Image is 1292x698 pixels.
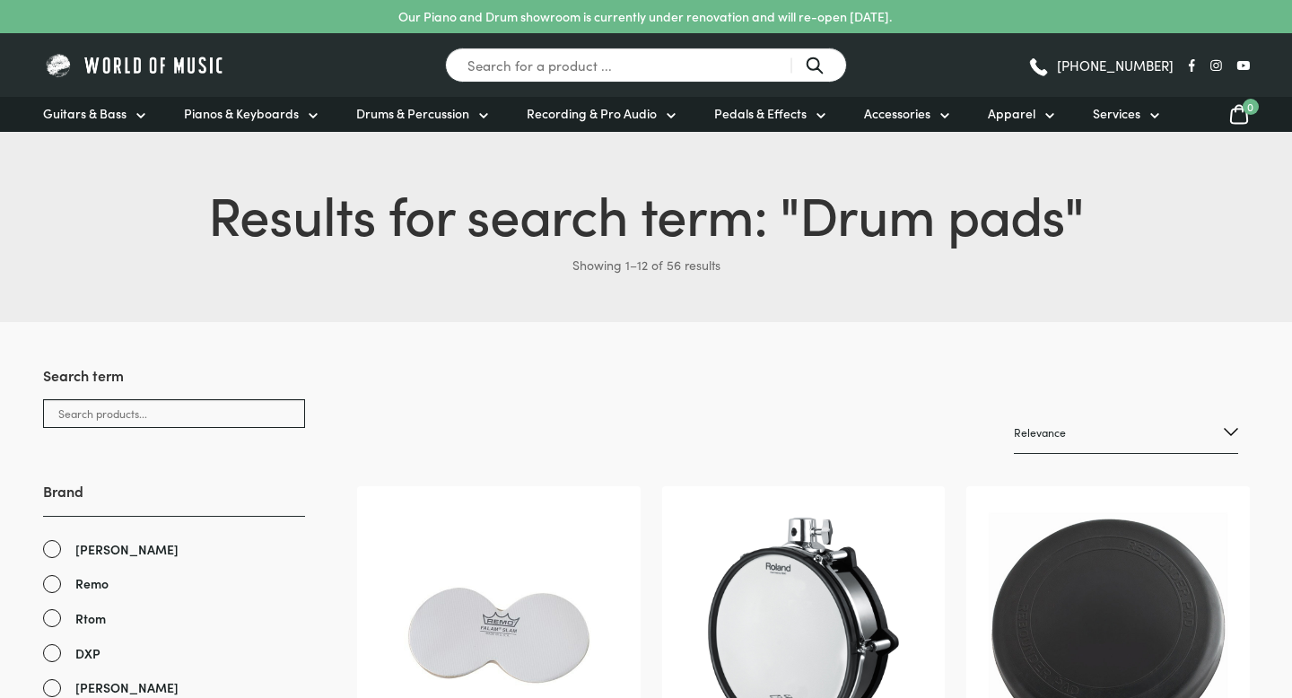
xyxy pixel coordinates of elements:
h1: Results for search term: " " [43,175,1250,250]
iframe: Chat with our support team [1032,501,1292,698]
p: Our Piano and Drum showroom is currently under renovation and will re-open [DATE]. [398,7,892,26]
span: Apparel [988,104,1035,123]
span: Remo [75,573,109,594]
span: 0 [1243,99,1259,115]
span: Recording & Pro Audio [527,104,657,123]
span: [PHONE_NUMBER] [1057,58,1174,72]
h3: Search term [43,365,305,399]
a: [PHONE_NUMBER] [1027,52,1174,79]
a: [PERSON_NAME] [43,539,305,560]
span: Drum pads [799,175,1064,250]
span: Rtom [75,608,106,629]
input: Search for a product ... [445,48,847,83]
span: Pedals & Effects [714,104,807,123]
a: Rtom [43,608,305,629]
a: [PERSON_NAME] [43,677,305,698]
img: World of Music [43,51,227,79]
span: Drums & Percussion [356,104,469,123]
span: [PERSON_NAME] [75,539,179,560]
a: Remo [43,573,305,594]
input: Search products... [43,399,305,428]
p: Showing 1–12 of 56 results [43,250,1250,279]
h3: Brand [43,481,305,516]
span: Pianos & Keyboards [184,104,299,123]
span: DXP [75,643,100,664]
span: Accessories [864,104,930,123]
span: Guitars & Bass [43,104,127,123]
span: [PERSON_NAME] [75,677,179,698]
a: DXP [43,643,305,664]
span: Services [1093,104,1140,123]
div: Brand [43,481,305,698]
select: Shop order [1014,412,1238,454]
